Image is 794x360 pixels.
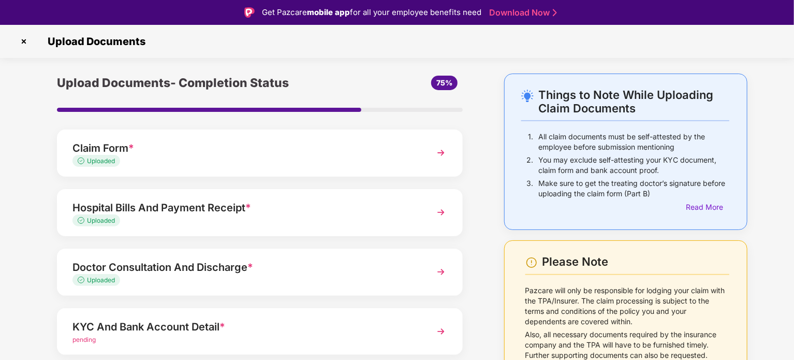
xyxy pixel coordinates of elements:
img: svg+xml;base64,PHN2ZyBpZD0iTmV4dCIgeG1sbnM9Imh0dHA6Ly93d3cudzMub3JnLzIwMDAvc3ZnIiB3aWR0aD0iMzYiIG... [432,143,450,162]
p: 3. [526,178,533,199]
img: svg+xml;base64,PHN2ZyBpZD0iTmV4dCIgeG1sbnM9Imh0dHA6Ly93d3cudzMub3JnLzIwMDAvc3ZnIiB3aWR0aD0iMzYiIG... [432,263,450,281]
span: 75% [436,78,452,87]
span: Upload Documents [37,35,151,48]
p: Pazcare will only be responsible for lodging your claim with the TPA/Insurer. The claim processin... [525,285,729,327]
div: KYC And Bank Account Detail [72,319,416,335]
strong: mobile app [307,7,350,17]
img: svg+xml;base64,PHN2ZyB4bWxucz0iaHR0cDovL3d3dy53My5vcmcvMjAwMC9zdmciIHdpZHRoPSIxMy4zMzMiIGhlaWdodD... [78,217,87,224]
div: Please Note [542,255,729,269]
span: pending [72,336,96,343]
p: All claim documents must be self-attested by the employee before submission mentioning [538,132,729,152]
img: svg+xml;base64,PHN2ZyB4bWxucz0iaHR0cDovL3d3dy53My5vcmcvMjAwMC9zdmciIHdpZHRoPSIxMy4zMzMiIGhlaWdodD... [78,277,87,283]
a: Download Now [489,7,554,18]
img: svg+xml;base64,PHN2ZyBpZD0iTmV4dCIgeG1sbnM9Imh0dHA6Ly93d3cudzMub3JnLzIwMDAvc3ZnIiB3aWR0aD0iMzYiIG... [432,203,450,222]
p: 2. [526,155,533,176]
span: Uploaded [87,217,115,224]
p: 1. [528,132,533,152]
img: Stroke [553,7,557,18]
div: Claim Form [72,140,416,156]
img: Logo [244,7,255,18]
img: svg+xml;base64,PHN2ZyBpZD0iQ3Jvc3MtMzJ4MzIiIHhtbG5zPSJodHRwOi8vd3d3LnczLm9yZy8yMDAwL3N2ZyIgd2lkdG... [16,33,32,50]
p: You may exclude self-attesting your KYC document, claim form and bank account proof. [538,155,729,176]
div: Upload Documents- Completion Status [57,74,327,92]
img: svg+xml;base64,PHN2ZyB4bWxucz0iaHR0cDovL3d3dy53My5vcmcvMjAwMC9zdmciIHdpZHRoPSIxMy4zMzMiIGhlaWdodD... [78,157,87,164]
div: Read More [686,201,729,213]
p: Make sure to get the treating doctor’s signature before uploading the claim form (Part B) [538,178,729,199]
div: Doctor Consultation And Discharge [72,259,416,276]
img: svg+xml;base64,PHN2ZyBpZD0iV2FybmluZ18tXzI0eDI0IiBkYXRhLW5hbWU9Ildhcm5pbmcgLSAyNHgyNCIgeG1sbnM9Im... [525,256,538,269]
span: Uploaded [87,157,115,165]
img: svg+xml;base64,PHN2ZyB4bWxucz0iaHR0cDovL3d3dy53My5vcmcvMjAwMC9zdmciIHdpZHRoPSIyNC4wOTMiIGhlaWdodD... [521,90,534,102]
div: Things to Note While Uploading Claim Documents [538,88,729,115]
div: Get Pazcare for all your employee benefits need [262,6,481,19]
img: svg+xml;base64,PHN2ZyBpZD0iTmV4dCIgeG1sbnM9Imh0dHA6Ly93d3cudzMub3JnLzIwMDAvc3ZnIiB3aWR0aD0iMzYiIG... [432,322,450,341]
div: Hospital Bills And Payment Receipt [72,199,416,216]
span: Uploaded [87,276,115,284]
